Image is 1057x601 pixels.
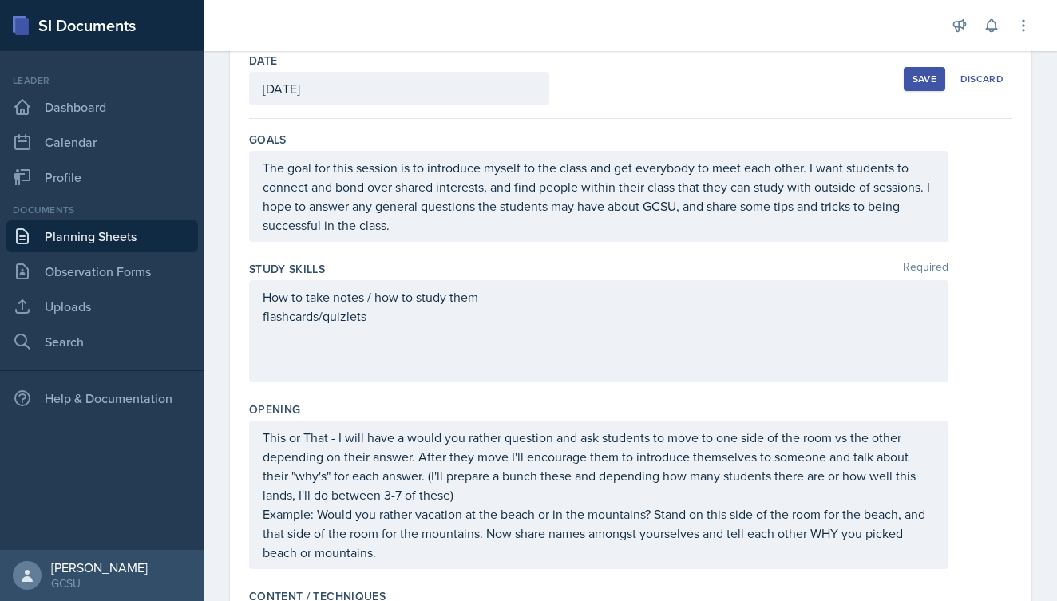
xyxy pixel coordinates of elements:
[6,91,198,123] a: Dashboard
[960,73,1004,85] div: Discard
[904,67,945,91] button: Save
[6,126,198,158] a: Calendar
[6,161,198,193] a: Profile
[6,382,198,414] div: Help & Documentation
[6,326,198,358] a: Search
[913,73,936,85] div: Save
[263,504,935,562] p: Example: Would you rather vacation at the beach or in the mountains? Stand on this side of the ro...
[249,401,300,417] label: Opening
[51,559,148,575] div: [PERSON_NAME]
[263,287,935,306] p: How to take notes / how to study them
[263,158,935,235] p: The goal for this session is to introduce myself to the class and get everybody to meet each othe...
[249,132,287,148] label: Goals
[6,291,198,322] a: Uploads
[6,73,198,88] div: Leader
[903,261,948,277] span: Required
[263,306,935,326] p: flashcards/quizlets
[6,220,198,252] a: Planning Sheets
[6,255,198,287] a: Observation Forms
[6,203,198,217] div: Documents
[249,261,325,277] label: Study Skills
[263,428,935,504] p: This or That - I will have a would you rather question and ask students to move to one side of th...
[952,67,1012,91] button: Discard
[249,53,277,69] label: Date
[51,575,148,591] div: GCSU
